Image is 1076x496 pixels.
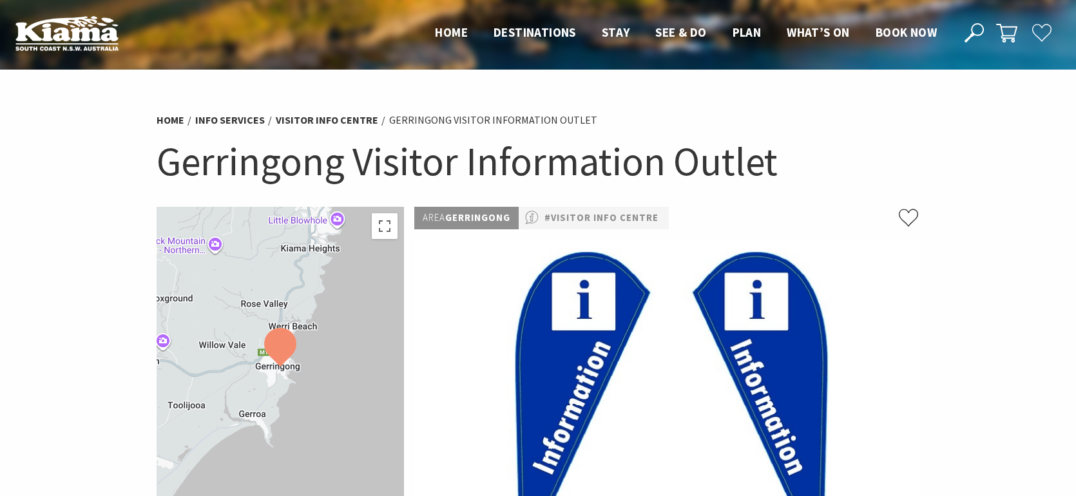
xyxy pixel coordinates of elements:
li: Gerringong Visitor Information Outlet [389,112,597,129]
span: Area [423,211,445,224]
span: Plan [733,24,762,40]
span: See & Do [655,24,706,40]
a: Visitor Info Centre [276,113,378,127]
span: Book now [876,24,937,40]
a: Info Services [195,113,265,127]
nav: Main Menu [422,23,950,44]
a: Home [157,113,184,127]
span: Home [435,24,468,40]
button: Toggle fullscreen view [372,213,398,239]
p: Gerringong [414,207,519,229]
img: Kiama Logo [15,15,119,51]
span: What’s On [787,24,850,40]
span: Stay [602,24,630,40]
span: Destinations [494,24,576,40]
a: #Visitor Info Centre [544,210,658,226]
h1: Gerringong Visitor Information Outlet [157,135,919,187]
